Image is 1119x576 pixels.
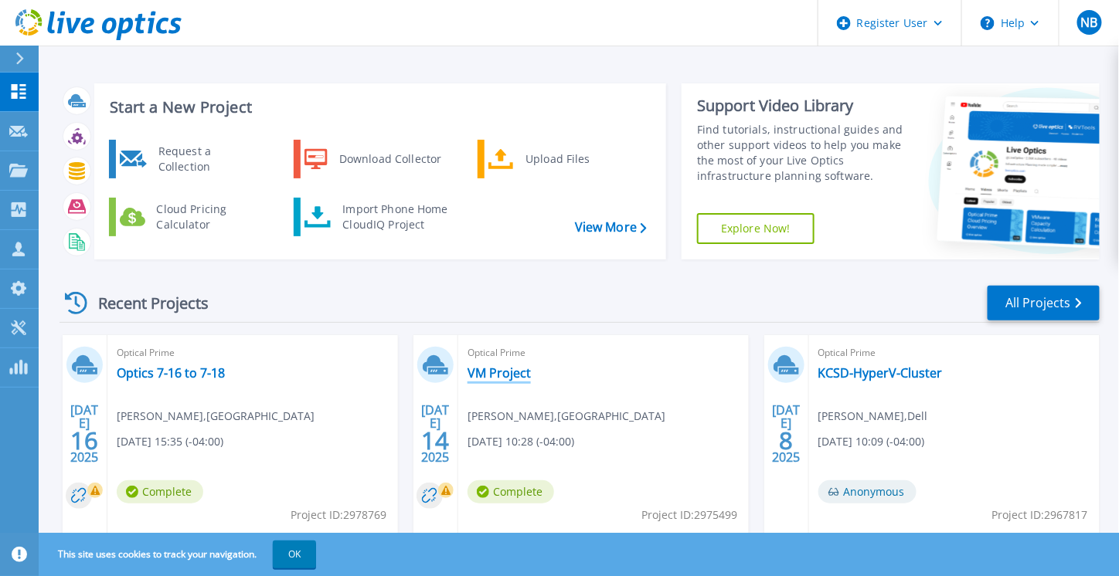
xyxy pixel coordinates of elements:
[117,408,315,425] span: [PERSON_NAME] , [GEOGRAPHIC_DATA]
[992,507,1088,523] span: Project ID: 2967817
[468,365,531,381] a: VM Project
[117,365,225,381] a: Optics 7-16 to 7-18
[335,202,455,232] div: Import Phone Home CloudIQ Project
[818,480,917,503] span: Anonymous
[149,202,264,232] div: Cloud Pricing Calculator
[109,140,267,178] a: Request a Collection
[478,140,636,178] a: Upload Files
[779,434,793,447] span: 8
[117,433,223,450] span: [DATE] 15:35 (-04:00)
[518,144,632,174] div: Upload Files
[43,540,316,568] span: This site uses cookies to track your navigation.
[818,433,925,450] span: [DATE] 10:09 (-04:00)
[1080,16,1097,29] span: NB
[70,405,99,462] div: [DATE] 2025
[988,286,1100,320] a: All Projects
[818,408,928,425] span: [PERSON_NAME] , Dell
[575,220,647,235] a: View More
[468,344,740,361] span: Optical Prime
[697,213,815,244] a: Explore Now!
[332,144,448,174] div: Download Collector
[641,507,737,523] span: Project ID: 2975499
[294,140,452,178] a: Download Collector
[291,507,386,523] span: Project ID: 2978769
[697,122,906,184] div: Find tutorials, instructional guides and other support videos to help you make the most of your L...
[109,198,267,236] a: Cloud Pricing Calculator
[468,408,665,425] span: [PERSON_NAME] , [GEOGRAPHIC_DATA]
[468,480,554,503] span: Complete
[273,540,316,568] button: OK
[818,344,1090,361] span: Optical Prime
[151,144,264,174] div: Request a Collection
[420,405,450,462] div: [DATE] 2025
[771,405,801,462] div: [DATE] 2025
[468,433,574,450] span: [DATE] 10:28 (-04:00)
[117,344,389,361] span: Optical Prime
[697,96,906,116] div: Support Video Library
[117,480,203,503] span: Complete
[60,284,230,322] div: Recent Projects
[70,434,98,447] span: 16
[421,434,449,447] span: 14
[818,365,943,381] a: KCSD-HyperV-Cluster
[110,99,646,116] h3: Start a New Project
